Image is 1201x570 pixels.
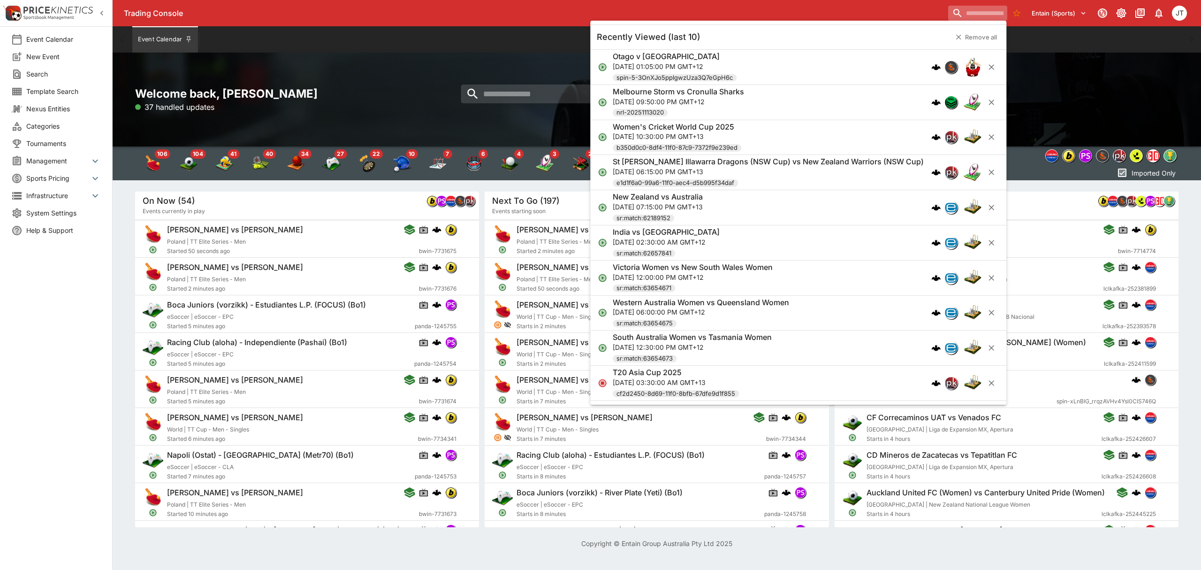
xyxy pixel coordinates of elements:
[782,413,791,422] img: logo-cerberus.svg
[517,225,653,235] h6: [PERSON_NAME] vs [PERSON_NAME]
[446,375,456,385] img: bwin.png
[215,154,234,173] img: volleyball
[26,173,90,183] span: Sports Pricing
[613,214,674,223] span: sr:match:62189152
[550,149,559,159] span: 3
[446,224,456,235] img: bwin.png
[167,488,303,498] h6: [PERSON_NAME] vs [PERSON_NAME]
[795,412,806,423] img: bwin.png
[479,149,488,159] span: 6
[1098,196,1109,206] img: bwin.png
[492,374,513,395] img: table_tennis.png
[944,131,958,144] div: pricekinetics
[613,167,924,177] p: [DATE] 06:15:00 PM GMT+13
[167,450,354,460] h6: Napoli (Ostat) - [GEOGRAPHIC_DATA] (Metr70) (Bo1)
[1113,149,1126,162] div: pricekinetics
[415,472,456,481] span: panda-1245753
[1104,359,1156,369] span: lclkafka-252411599
[944,166,958,179] div: pricekinetics
[1130,150,1142,162] img: lsports.jpeg
[251,154,269,173] div: Tennis
[944,96,958,109] div: nrl
[143,412,163,432] img: table_tennis.png
[1147,150,1159,162] img: championdata.png
[419,509,456,519] span: bwin-7731673
[1145,262,1155,272] img: lclkafka.png
[1145,224,1156,235] div: bwin
[1079,149,1092,162] div: pandascore
[1096,150,1109,162] img: sportingsolutions.jpeg
[1057,397,1156,406] span: spin-xLnBlG_rrqzAVHv4Ysl0CIS746Q
[842,487,863,508] img: soccer.png
[446,412,456,423] img: bwin.png
[167,238,246,245] span: Poland | TT Elite Series - Men
[492,412,513,432] img: table_tennis.png
[1145,337,1155,347] img: lclkafka.png
[1096,149,1109,162] div: sportingsolutions
[945,166,957,178] img: pricekinetics.png
[1145,195,1156,207] div: pandascore
[135,146,741,180] div: Event type filters
[536,154,555,173] div: Rugby League
[1145,300,1155,310] img: lclkafka.png
[867,450,1017,460] h6: CD Mineros de Zacatecas vs Tepatitlan FC
[613,122,734,132] h6: Women's Cricket World Cup 2025
[143,524,163,545] img: esports.png
[598,98,607,107] svg: Open
[357,154,376,173] div: Darts
[492,262,513,282] img: table_tennis.png
[190,149,205,159] span: 104
[500,154,519,173] div: Golf
[963,93,982,112] img: rugby_league.png
[1132,225,1141,234] div: cerberus
[1172,6,1187,21] div: Joshua Thomson
[950,30,1003,45] button: Remove all
[931,273,941,283] img: logo-cerberus.svg
[393,154,412,173] img: baseball
[1130,149,1143,162] div: lsports
[322,154,341,173] img: esports
[1135,195,1147,207] div: lsports
[432,375,441,385] img: logo-cerberus.svg
[455,195,466,207] div: sportingsolutions
[322,154,341,173] div: Esports
[613,73,737,83] span: spin-5-3OnXJo5pplgwzUza3Q7eGpH6c
[167,525,400,535] h6: Portland Trail Blazers (Niko) - [US_STATE] Jazz (YUREMBO) (Bo1)
[597,31,700,42] h5: Recently Viewed (last 10)
[1132,5,1148,22] button: Documentation
[1132,300,1141,309] img: logo-cerberus.svg
[613,227,720,237] h6: India vs [GEOGRAPHIC_DATA]
[464,154,483,173] img: mixed_martial_arts
[492,449,513,470] img: esports.png
[26,86,101,96] span: Template Search
[135,101,214,113] p: 37 handled updates
[948,6,1007,21] input: search
[1103,284,1156,293] span: lclkafka-252381899
[963,269,982,287] img: cricket.png
[1147,149,1160,162] div: championdata
[517,525,637,535] h6: Wildcard Gaming vs Cloud9 (Bo1)
[492,207,546,216] span: Events starting soon
[26,156,90,166] span: Management
[945,96,957,108] img: nrl.png
[945,272,957,284] img: betradar.png
[517,300,653,310] h6: [PERSON_NAME] vs [PERSON_NAME]
[1132,225,1141,234] img: logo-cerberus.svg
[446,487,456,498] img: bwin.png
[251,154,269,173] img: tennis
[492,337,513,357] img: table_tennis.png
[357,154,376,173] img: darts
[613,143,741,153] span: b350d0c0-8df4-11f0-87c9-7372f9e239ed
[963,198,982,217] img: cricket.png
[571,154,590,173] div: Snooker
[613,202,703,212] p: [DATE] 07:15:00 PM GMT+13
[298,149,312,159] span: 34
[500,154,519,173] img: golf
[931,168,941,177] img: logo-cerberus.svg
[263,149,276,159] span: 40
[517,488,683,498] h6: Boca Juniors (vorzikk) - River Plate (Yeti) (Bo1)
[1145,450,1155,460] img: lclkafka.png
[144,154,162,173] img: table_tennis
[767,397,806,406] span: bwin-7734325
[167,338,347,347] h6: Racing Club (aloha) - Independiente (Pashai) (Bo1)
